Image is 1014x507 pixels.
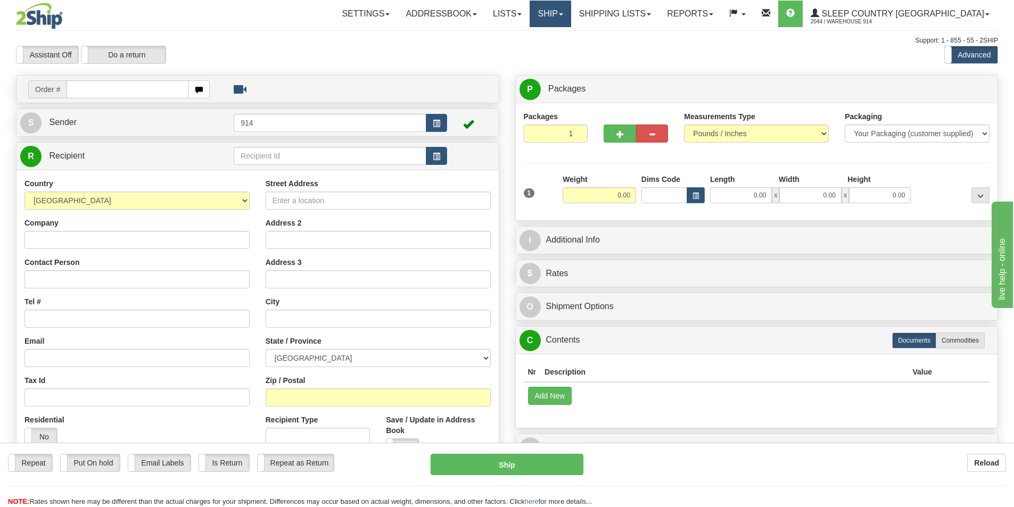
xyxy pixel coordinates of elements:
label: Is Return [199,454,249,471]
span: NOTE: [8,497,29,505]
span: Sleep Country [GEOGRAPHIC_DATA] [819,9,984,18]
span: R [520,437,541,459]
th: Value [908,362,936,382]
label: Tel # [24,296,41,307]
span: x [842,187,849,203]
label: Measurements Type [684,111,755,122]
label: Country [24,178,53,189]
a: IAdditional Info [520,229,994,251]
label: Documents [892,333,936,348]
input: Enter a location [266,192,491,210]
label: Repeat [9,454,52,471]
a: S Sender [20,112,234,134]
label: Email [24,336,44,346]
span: Sender [49,118,77,127]
a: $Rates [520,263,994,285]
label: State / Province [266,336,321,346]
label: Do a return [81,46,166,63]
label: Advanced [945,46,997,63]
button: Add New [528,387,572,405]
th: Description [540,362,908,382]
span: I [520,230,541,251]
span: P [520,79,541,100]
button: Ship [431,454,583,475]
label: Packages [524,111,558,122]
span: S [20,112,42,134]
label: Dims Code [641,174,680,185]
a: Reports [659,1,721,27]
label: Contact Person [24,257,79,268]
a: Lists [485,1,530,27]
a: Settings [334,1,398,27]
label: Zip / Postal [266,375,306,386]
span: O [520,296,541,318]
label: Repeat as Return [258,454,334,471]
a: OShipment Options [520,296,994,318]
label: Weight [563,174,587,185]
a: Addressbook [398,1,485,27]
label: Company [24,218,59,228]
label: Put On hold [61,454,120,471]
label: Packaging [845,111,882,122]
span: Order # [28,80,67,98]
label: Width [779,174,799,185]
span: 2044 / Warehouse 914 [811,16,891,27]
a: R Recipient [20,145,210,167]
div: live help - online [8,6,98,19]
label: Recipient Type [266,414,318,425]
label: No [25,428,57,445]
label: Street Address [266,178,318,189]
div: ... [971,187,990,203]
th: Nr [524,362,541,382]
a: Shipping lists [571,1,659,27]
button: Reload [967,454,1006,472]
span: x [772,187,779,203]
label: Save / Update in Address Book [386,414,490,436]
span: Recipient [49,151,85,160]
iframe: chat widget [990,199,1013,307]
label: Address 3 [266,257,302,268]
label: No [386,439,418,456]
label: Length [710,174,735,185]
label: Commodities [936,333,985,348]
span: 1 [524,188,535,198]
a: P Packages [520,78,994,100]
span: R [20,146,42,167]
a: RReturn Shipment [520,437,994,459]
input: Sender Id [234,114,426,132]
img: logo2044.jpg [16,3,63,29]
a: here [525,497,539,505]
input: Recipient Id [234,147,426,165]
a: CContents [520,329,994,351]
span: Packages [548,84,586,93]
a: Ship [530,1,571,27]
a: Sleep Country [GEOGRAPHIC_DATA] 2044 / Warehouse 914 [803,1,997,27]
b: Reload [974,459,999,467]
label: Residential [24,414,64,425]
label: Assistant Off [17,46,78,63]
span: $ [520,263,541,284]
label: Height [847,174,871,185]
label: Email Labels [128,454,191,471]
label: Tax Id [24,375,45,386]
label: Address 2 [266,218,302,228]
span: C [520,330,541,351]
label: City [266,296,279,307]
div: Support: 1 - 855 - 55 - 2SHIP [16,36,998,45]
